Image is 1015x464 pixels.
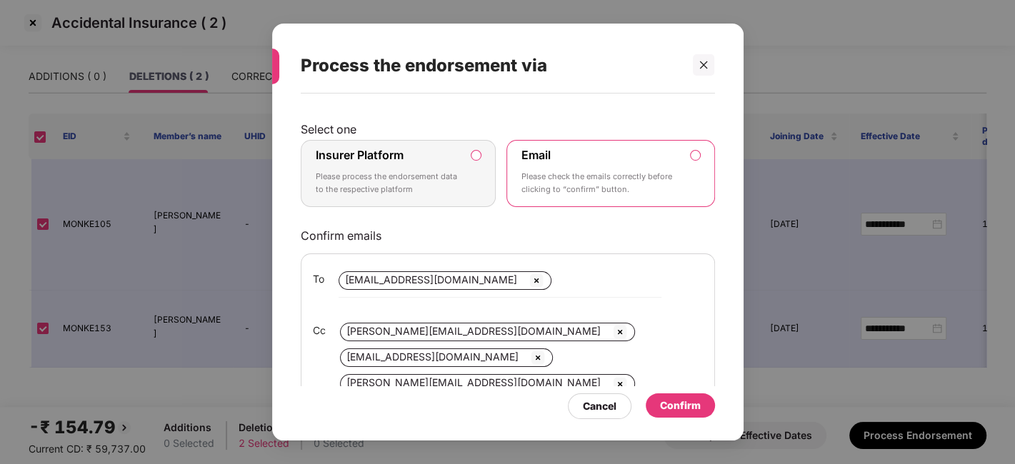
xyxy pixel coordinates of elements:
p: Confirm emails [301,228,715,243]
div: Process the endorsement via [301,38,681,94]
img: svg+xml;base64,PHN2ZyBpZD0iQ3Jvc3MtMzJ4MzIiIHhtbG5zPSJodHRwOi8vd3d3LnczLm9yZy8yMDAwL3N2ZyIgd2lkdG... [611,323,629,341]
label: Email [521,148,551,162]
span: [EMAIL_ADDRESS][DOMAIN_NAME] [346,350,519,363]
span: [PERSON_NAME][EMAIL_ADDRESS][DOMAIN_NAME] [346,325,601,337]
span: [PERSON_NAME][EMAIL_ADDRESS][DOMAIN_NAME] [346,376,601,388]
span: To [313,271,324,287]
span: Cc [313,323,326,338]
div: Confirm [660,398,701,413]
label: Insurer Platform [316,148,404,162]
span: close [699,60,709,70]
img: svg+xml;base64,PHN2ZyBpZD0iQ3Jvc3MtMzJ4MzIiIHhtbG5zPSJodHRwOi8vd3d3LnczLm9yZy8yMDAwL3N2ZyIgd2lkdG... [528,272,545,289]
img: svg+xml;base64,PHN2ZyBpZD0iQ3Jvc3MtMzJ4MzIiIHhtbG5zPSJodHRwOi8vd3d3LnczLm9yZy8yMDAwL3N2ZyIgd2lkdG... [529,349,546,366]
input: EmailPlease check the emails correctly before clicking to “confirm” button. [691,151,700,160]
p: Please check the emails correctly before clicking to “confirm” button. [521,171,680,196]
p: Select one [301,122,715,136]
div: Cancel [583,398,616,414]
span: [EMAIL_ADDRESS][DOMAIN_NAME] [345,273,517,286]
img: svg+xml;base64,PHN2ZyBpZD0iQ3Jvc3MtMzJ4MzIiIHhtbG5zPSJodHRwOi8vd3d3LnczLm9yZy8yMDAwL3N2ZyIgd2lkdG... [611,375,629,393]
input: Insurer PlatformPlease process the endorsement data to the respective platform [471,151,481,160]
p: Please process the endorsement data to the respective platform [316,171,461,196]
